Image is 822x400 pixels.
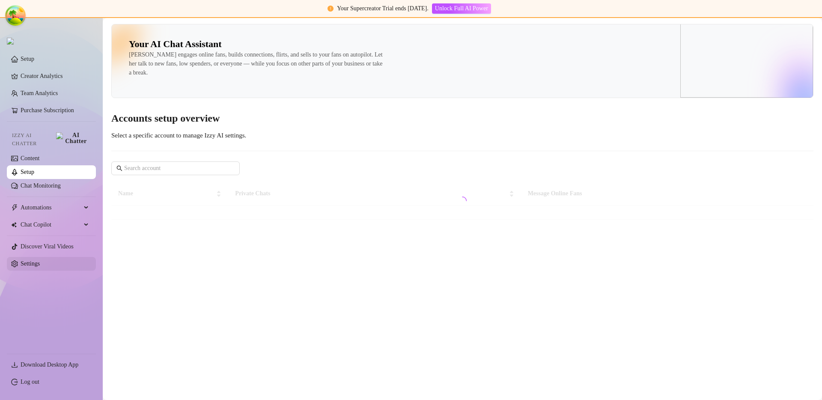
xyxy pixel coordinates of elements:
span: Download Desktop App [21,361,78,368]
a: Content [21,155,39,161]
img: AI Chatter [56,132,89,144]
img: Chat Copilot [11,222,17,228]
a: Unlock Full AI Power [432,5,491,12]
span: Your Supercreator Trial ends [DATE]. [337,5,429,12]
img: logo.svg [7,38,14,45]
span: exclamation-circle [328,6,334,12]
span: thunderbolt [11,204,18,211]
span: Izzy AI Chatter [12,131,53,148]
button: Unlock Full AI Power [432,3,491,14]
span: download [11,361,18,368]
a: Purchase Subscription [21,104,89,117]
a: Team Analytics [21,90,58,96]
a: Creator Analytics [21,69,89,83]
div: [PERSON_NAME] engages online fans, builds connections, flirts, and sells to your fans on autopilo... [129,50,386,77]
img: ai-chatter-content-library.png [680,10,813,98]
span: Select a specific account to manage Izzy AI settings. [111,132,246,139]
button: Open Tanstack query devtools [7,7,24,24]
span: Unlock Full AI Power [435,5,488,12]
input: Search account [124,164,228,173]
span: search [116,165,122,171]
a: Chat Monitoring [21,182,61,189]
a: Log out [21,379,39,385]
span: loading [458,197,467,205]
a: Discover Viral Videos [21,243,74,250]
a: Settings [21,260,40,267]
span: Chat Copilot [21,218,81,232]
a: Setup [21,56,34,62]
a: Setup [21,169,34,175]
h2: Your AI Chat Assistant [129,38,222,50]
span: Automations [21,201,81,215]
h3: Accounts setup overview [111,112,813,125]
